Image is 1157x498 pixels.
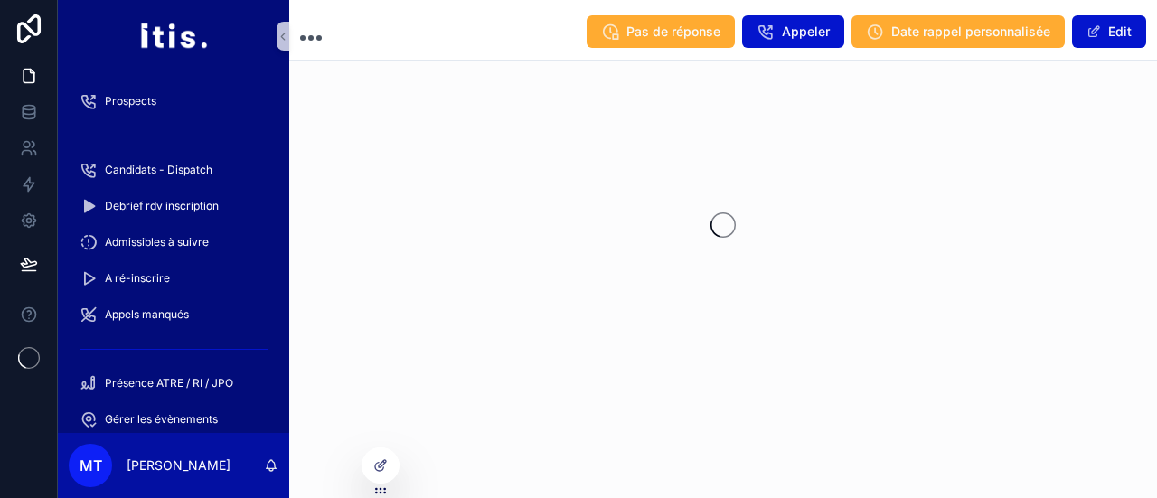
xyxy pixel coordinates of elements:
[105,376,233,390] span: Présence ATRE / RI / JPO
[891,23,1050,41] span: Date rappel personnalisée
[105,199,219,213] span: Debrief rdv inscription
[587,15,735,48] button: Pas de réponse
[69,85,278,117] a: Prospects
[851,15,1065,48] button: Date rappel personnalisée
[58,72,289,433] div: scrollable content
[1072,15,1146,48] button: Edit
[105,271,170,286] span: A ré-inscrire
[69,367,278,399] a: Présence ATRE / RI / JPO
[105,94,156,108] span: Prospects
[127,456,230,475] p: [PERSON_NAME]
[69,190,278,222] a: Debrief rdv inscription
[69,262,278,295] a: A ré-inscrire
[626,23,720,41] span: Pas de réponse
[105,412,218,427] span: Gérer les évènements
[782,23,830,41] span: Appeler
[105,307,189,322] span: Appels manqués
[80,455,102,476] span: MT
[105,163,212,177] span: Candidats - Dispatch
[69,298,278,331] a: Appels manqués
[742,15,844,48] button: Appeler
[105,235,209,249] span: Admissibles à suivre
[69,403,278,436] a: Gérer les évènements
[139,22,207,51] img: App logo
[69,154,278,186] a: Candidats - Dispatch
[69,226,278,258] a: Admissibles à suivre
